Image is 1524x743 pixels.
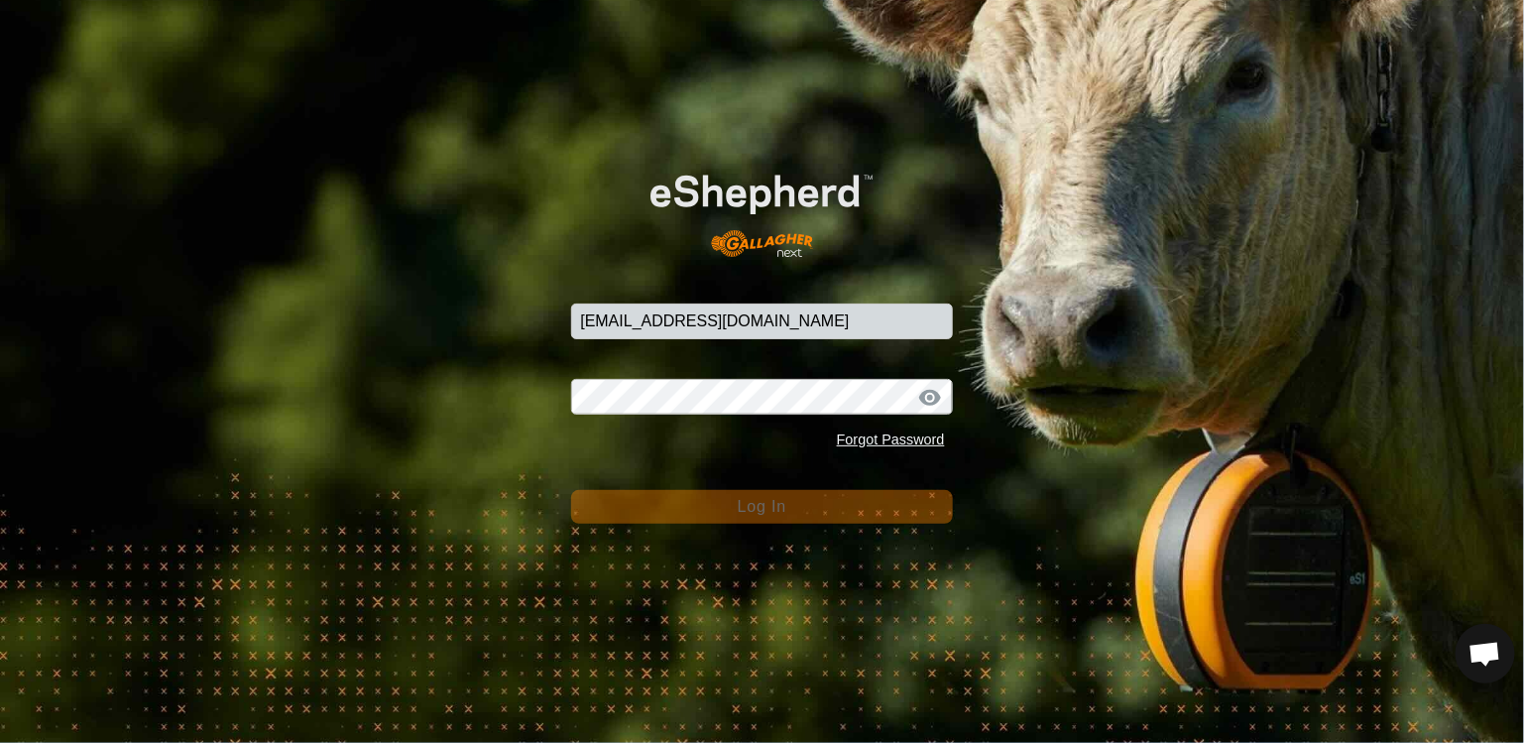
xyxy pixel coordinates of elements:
img: E-shepherd Logo [610,143,914,273]
button: Log In [571,490,952,524]
a: Forgot Password [837,432,945,447]
input: Email Address [571,304,952,339]
span: Log In [738,498,786,515]
div: Open chat [1456,624,1515,683]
